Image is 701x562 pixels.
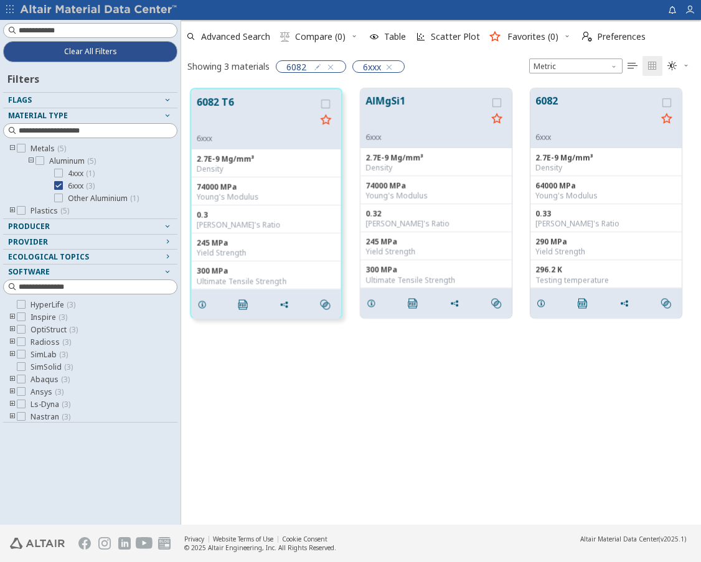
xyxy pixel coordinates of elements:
[642,56,662,76] button: Tile View
[31,144,66,154] span: Metals
[238,299,248,309] i: 
[197,210,336,220] div: 0.3
[295,32,346,41] span: Compare (0)
[597,32,646,41] span: Preferences
[10,538,65,549] img: Altair Engineering
[8,337,17,347] i: toogle group
[31,400,70,410] span: Ls-Dyna
[197,164,336,174] div: Density
[535,191,677,201] div: Young's Modulus
[365,191,507,201] div: Young's Modulus
[614,291,640,316] button: Share
[62,337,71,347] span: ( 3 )
[197,276,336,286] div: Ultimate Tensile Strength
[402,291,428,316] button: PDF Download
[197,95,316,134] button: 6082 T6
[8,144,17,154] i: toogle group
[314,292,341,317] button: Similar search
[535,209,677,219] div: 0.33
[280,32,290,42] i: 
[365,209,507,219] div: 0.32
[320,299,330,309] i: 
[623,56,642,76] button: Table View
[201,32,270,41] span: Advanced Search
[486,291,512,316] button: Similar search
[8,251,89,262] span: Ecological Topics
[8,221,50,232] span: Producer
[8,400,17,410] i: toogle group
[3,108,177,123] button: Material Type
[535,153,677,163] div: 2.7E-9 Mg/mm³
[8,95,32,105] span: Flags
[197,154,336,164] div: 2.7E-9 Mg/mm³
[535,237,677,247] div: 290 MPa
[530,291,557,316] button: Details
[69,324,78,335] span: ( 3 )
[8,110,68,121] span: Material Type
[31,412,70,422] span: Nastran
[3,235,177,250] button: Provider
[365,247,507,257] div: Yield Strength
[31,206,69,216] span: Plastics
[365,265,507,275] div: 300 MPa
[667,61,677,71] i: 
[3,62,45,92] div: Filters
[363,61,381,72] span: 6xxx
[31,337,71,347] span: Radioss
[580,535,686,543] div: (v2025.1)
[431,32,480,41] span: Scatter Plot
[233,292,259,317] button: PDF Download
[657,110,677,129] button: Favorite
[55,386,64,397] span: ( 3 )
[62,411,70,422] span: ( 3 )
[68,169,95,179] span: 4xxx
[273,292,299,317] button: Share
[61,374,70,385] span: ( 3 )
[535,181,677,191] div: 64000 MPa
[31,312,67,322] span: Inspire
[365,237,507,247] div: 245 MPa
[197,266,336,276] div: 300 MPa
[197,192,336,202] div: Young's Modulus
[184,535,204,543] a: Privacy
[365,163,507,173] div: Density
[86,180,95,191] span: ( 3 )
[67,299,75,310] span: ( 3 )
[192,292,218,317] button: Details
[535,133,657,143] div: 6xxx
[535,219,677,229] div: [PERSON_NAME]'s Ratio
[3,93,177,108] button: Flags
[86,168,95,179] span: ( 1 )
[507,32,558,41] span: Favorites (0)
[572,291,598,316] button: PDF Download
[64,362,73,372] span: ( 3 )
[8,387,17,397] i: toogle group
[360,291,387,316] button: Details
[3,219,177,234] button: Producer
[197,238,336,248] div: 245 MPa
[62,399,70,410] span: ( 3 )
[197,248,336,258] div: Yield Strength
[282,535,327,543] a: Cookie Consent
[8,350,17,360] i: toogle group
[8,266,50,277] span: Software
[408,298,418,308] i: 
[181,79,701,525] div: grid
[31,300,75,310] span: HyperLife
[197,182,336,192] div: 74000 MPa
[184,543,336,552] div: © 2025 Altair Engineering, Inc. All Rights Reserved.
[656,291,682,316] button: Similar search
[8,375,17,385] i: toogle group
[57,143,66,154] span: ( 5 )
[384,32,406,41] span: Table
[661,298,671,308] i: 
[31,350,68,360] span: SimLab
[27,156,35,166] i: toogle group
[87,156,96,166] span: ( 5 )
[31,387,64,397] span: Ansys
[64,47,117,57] span: Clear All Filters
[8,206,17,216] i: toogle group
[365,133,487,143] div: 6xxx
[59,349,68,360] span: ( 3 )
[580,535,659,543] span: Altair Material Data Center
